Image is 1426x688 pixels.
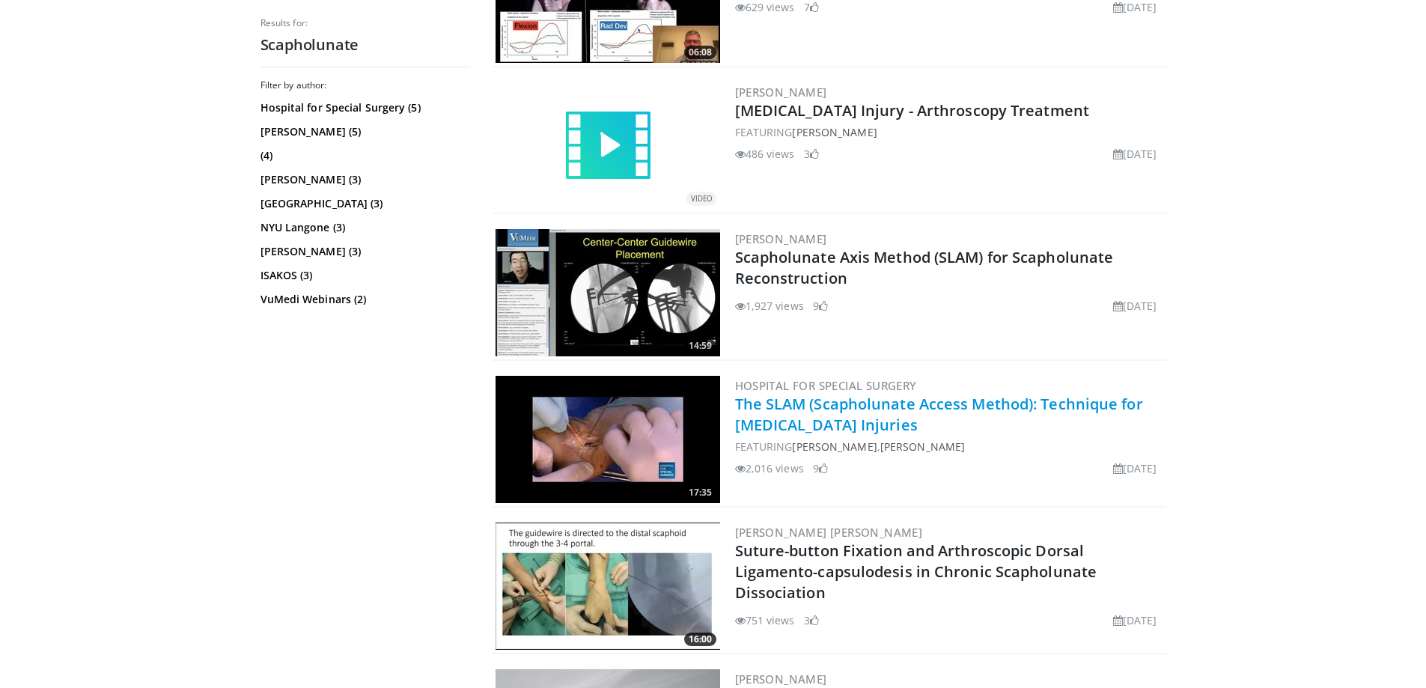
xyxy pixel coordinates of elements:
span: 16:00 [684,633,716,646]
a: VuMedi Webinars (2) [260,292,466,307]
h2: Scapholunate [260,35,470,55]
a: The SLAM (Scapholunate Access Method): Technique for [MEDICAL_DATA] Injuries [735,394,1143,435]
a: [PERSON_NAME] (3) [260,172,466,187]
img: bf29cd42-8837-4a34-a338-0a0862f80ae2.300x170_q85_crop-smart_upscale.jpg [496,376,720,503]
a: 14:59 [496,229,720,356]
li: 3 [804,146,819,162]
a: [PERSON_NAME] [880,439,965,454]
span: 06:08 [684,46,716,59]
li: 1,927 views [735,298,804,314]
a: Suture-button Fixation and Arthroscopic Dorsal Ligamento-capsulodesis in Chronic Scapholunate Dis... [735,541,1097,603]
a: Hospital for Special Surgery [735,378,917,393]
a: VIDEO [496,101,720,191]
a: [PERSON_NAME] [PERSON_NAME] [735,525,923,540]
small: VIDEO [691,194,712,204]
a: [GEOGRAPHIC_DATA] (3) [260,196,466,211]
li: 3 [804,612,819,628]
li: 751 views [735,612,795,628]
li: [DATE] [1113,146,1157,162]
span: 17:35 [684,486,716,499]
img: video.svg [563,101,653,191]
a: [MEDICAL_DATA] Injury - Arthroscopy Treatment [735,100,1090,121]
a: 17:35 [496,376,720,503]
li: 9 [813,460,828,476]
a: [PERSON_NAME] [735,85,827,100]
li: 486 views [735,146,795,162]
a: [PERSON_NAME] [792,125,877,139]
a: [PERSON_NAME] (5) [260,124,466,139]
li: [DATE] [1113,460,1157,476]
li: 2,016 views [735,460,804,476]
li: [DATE] [1113,612,1157,628]
a: Scapholunate Axis Method (SLAM) for Scapholunate Reconstruction [735,247,1114,288]
a: (4) [260,148,466,163]
li: [DATE] [1113,298,1157,314]
li: 9 [813,298,828,314]
a: [PERSON_NAME] [792,439,877,454]
a: NYU Langone (3) [260,220,466,235]
a: ISAKOS (3) [260,268,466,283]
img: 757792e8-3bd4-4474-b77a-1fd59fb4397f.300x170_q85_crop-smart_upscale.jpg [496,229,720,356]
p: Results for: [260,17,470,29]
a: [PERSON_NAME] [735,672,827,687]
a: 16:00 [496,523,720,650]
a: [PERSON_NAME] [735,231,827,246]
div: FEATURING , [735,439,1163,454]
a: Hospital for Special Surgery (5) [260,100,466,115]
img: cc6371f8-d074-40cf-9988-195decac8d66.300x170_q85_crop-smart_upscale.jpg [496,523,720,650]
span: 14:59 [684,339,716,353]
h3: Filter by author: [260,79,470,91]
a: [PERSON_NAME] (3) [260,244,466,259]
div: FEATURING [735,124,1163,140]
